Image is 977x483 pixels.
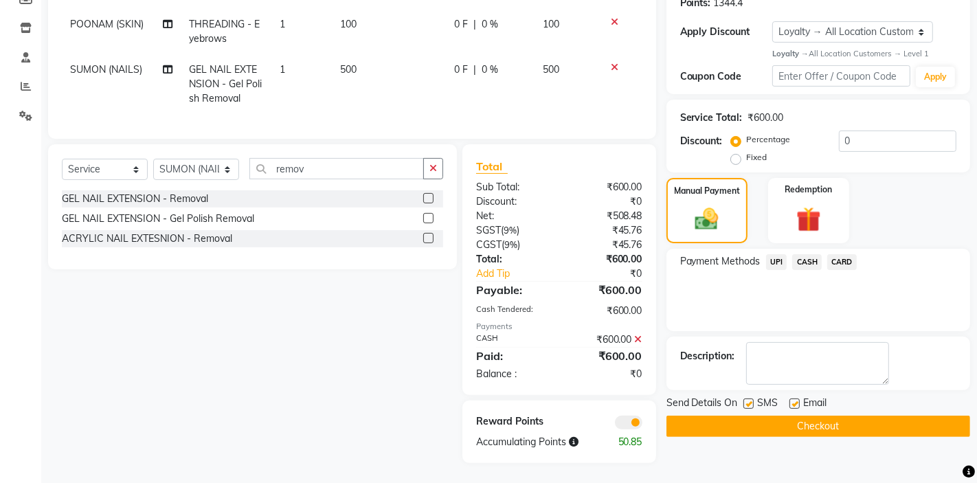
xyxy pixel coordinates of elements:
[559,367,653,381] div: ₹0
[466,252,559,267] div: Total:
[466,333,559,347] div: CASH
[70,18,144,30] span: POONAM (SKIN)
[466,304,559,318] div: Cash Tendered:
[454,63,468,77] span: 0 F
[482,17,498,32] span: 0 %
[466,367,559,381] div: Balance :
[466,435,606,449] div: Accumulating Points
[62,232,232,246] div: ACRYLIC NAIL EXTESNION - Removal
[340,18,357,30] span: 100
[680,69,772,84] div: Coupon Code
[747,133,791,146] label: Percentage
[543,63,560,76] span: 500
[62,192,208,206] div: GEL NAIL EXTENSION - Removal
[666,416,970,437] button: Checkout
[772,49,809,58] strong: Loyalty →
[785,183,832,196] label: Redemption
[559,194,653,209] div: ₹0
[916,67,955,87] button: Apply
[466,194,559,209] div: Discount:
[688,205,726,232] img: _cash.svg
[680,111,743,125] div: Service Total:
[466,282,559,298] div: Payable:
[766,254,787,270] span: UPI
[772,65,910,87] input: Enter Offer / Coupon Code
[559,252,653,267] div: ₹600.00
[606,435,653,449] div: 50.85
[559,223,653,238] div: ₹45.76
[680,134,723,148] div: Discount:
[476,321,642,333] div: Payments
[674,185,740,197] label: Manual Payment
[559,304,653,318] div: ₹600.00
[747,151,767,164] label: Fixed
[340,63,357,76] span: 500
[70,63,142,76] span: SUMON (NAILS)
[473,17,476,32] span: |
[482,63,498,77] span: 0 %
[62,212,254,226] div: GEL NAIL EXTENSION - Gel Polish Removal
[748,111,784,125] div: ₹600.00
[804,396,827,413] span: Email
[476,159,508,174] span: Total
[189,18,260,45] span: THREADING - Eyebrows
[680,25,772,39] div: Apply Discount
[504,225,517,236] span: 9%
[772,48,956,60] div: All Location Customers → Level 1
[789,204,829,235] img: _gift.svg
[466,238,559,252] div: ( )
[249,158,424,179] input: Search or Scan
[827,254,857,270] span: CARD
[189,63,262,104] span: GEL NAIL EXTENSION - Gel Polish Removal
[466,414,559,429] div: Reward Points
[476,224,501,236] span: SGST
[280,18,285,30] span: 1
[559,348,653,364] div: ₹600.00
[466,180,559,194] div: Sub Total:
[504,239,517,250] span: 9%
[574,267,652,281] div: ₹0
[559,333,653,347] div: ₹600.00
[543,18,560,30] span: 100
[680,349,735,363] div: Description:
[666,396,738,413] span: Send Details On
[280,63,285,76] span: 1
[454,17,468,32] span: 0 F
[476,238,502,251] span: CGST
[559,282,653,298] div: ₹600.00
[466,223,559,238] div: ( )
[758,396,778,413] span: SMS
[559,209,653,223] div: ₹508.48
[466,348,559,364] div: Paid:
[792,254,822,270] span: CASH
[466,267,575,281] a: Add Tip
[473,63,476,77] span: |
[466,209,559,223] div: Net:
[680,254,761,269] span: Payment Methods
[559,238,653,252] div: ₹45.76
[559,180,653,194] div: ₹600.00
